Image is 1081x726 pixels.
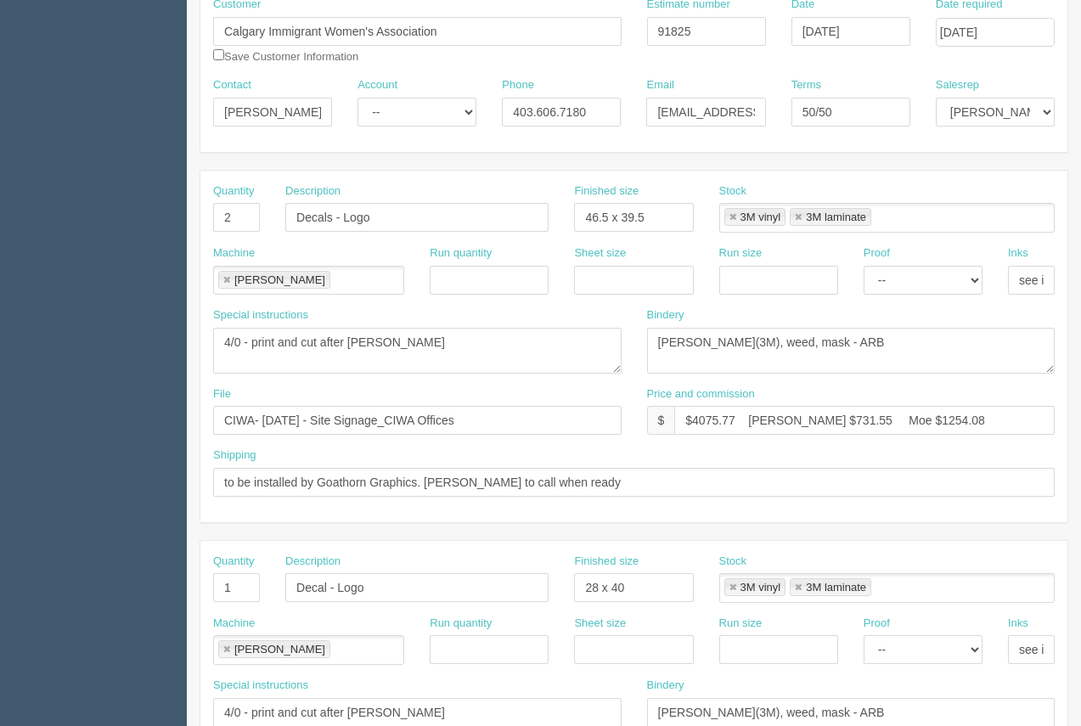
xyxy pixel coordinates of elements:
[936,77,979,93] label: Salesrep
[647,406,675,435] div: $
[1008,616,1028,632] label: Inks
[502,77,534,93] label: Phone
[430,616,492,632] label: Run quantity
[574,183,639,200] label: Finished size
[234,644,325,655] div: [PERSON_NAME]
[806,582,866,593] div: 3M laminate
[213,386,231,402] label: File
[1008,245,1028,262] label: Inks
[806,211,866,222] div: 3M laminate
[213,328,622,374] textarea: 4/0 - print and cut after [PERSON_NAME]
[358,77,397,93] label: Account
[740,211,781,222] div: 3M vinyl
[213,678,308,694] label: Special instructions
[285,183,341,200] label: Description
[864,245,890,262] label: Proof
[646,77,674,93] label: Email
[719,616,763,632] label: Run size
[719,554,747,570] label: Stock
[234,274,325,285] div: [PERSON_NAME]
[647,386,755,402] label: Price and commission
[574,616,626,632] label: Sheet size
[719,183,747,200] label: Stock
[213,77,251,93] label: Contact
[213,307,308,324] label: Special instructions
[740,582,781,593] div: 3M vinyl
[574,245,626,262] label: Sheet size
[213,447,256,464] label: Shipping
[430,245,492,262] label: Run quantity
[213,245,255,262] label: Machine
[213,183,254,200] label: Quantity
[213,616,255,632] label: Machine
[647,328,1056,374] textarea: [PERSON_NAME](3M), weed, mask - ARB
[647,678,684,694] label: Bindery
[285,554,341,570] label: Description
[213,17,622,46] input: Enter customer name
[791,77,821,93] label: Terms
[864,616,890,632] label: Proof
[647,307,684,324] label: Bindery
[719,245,763,262] label: Run size
[213,554,254,570] label: Quantity
[574,554,639,570] label: Finished size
